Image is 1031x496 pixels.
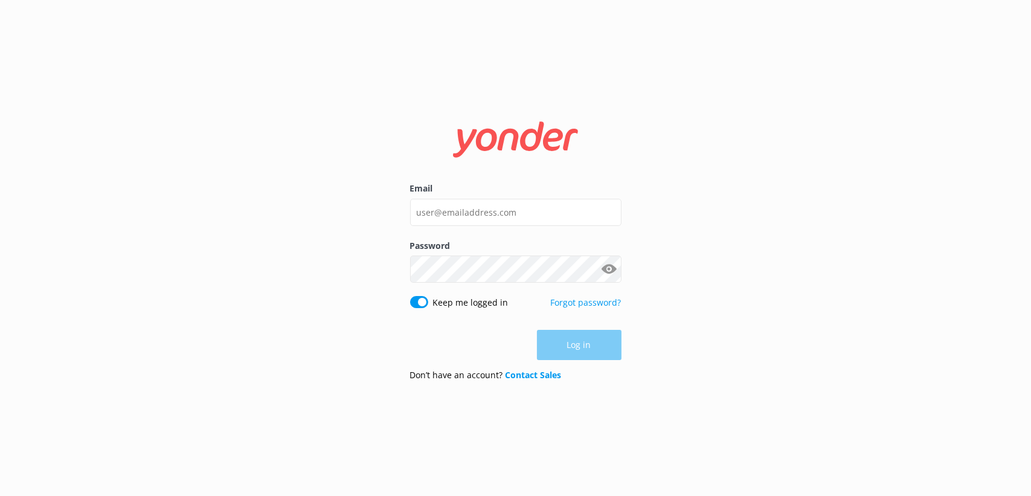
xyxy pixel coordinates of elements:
a: Forgot password? [551,297,621,308]
button: Show password [597,257,621,282]
label: Password [410,239,621,253]
p: Don’t have an account? [410,369,562,382]
label: Email [410,182,621,195]
a: Contact Sales [506,369,562,381]
input: user@emailaddress.com [410,199,621,226]
label: Keep me logged in [433,296,509,309]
